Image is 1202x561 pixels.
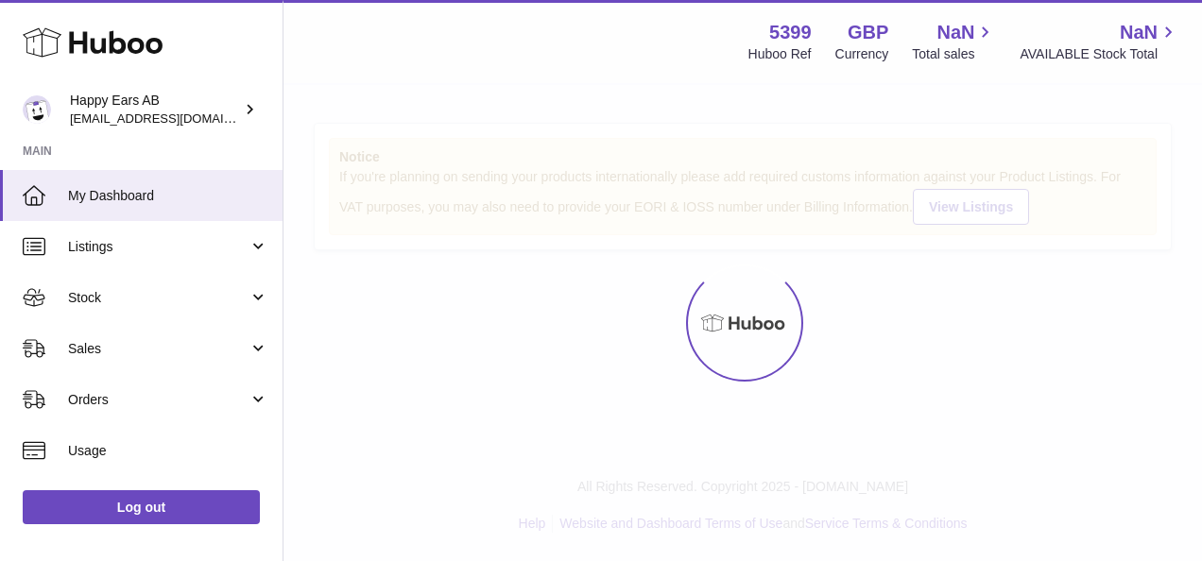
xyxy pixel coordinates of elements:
[748,45,812,63] div: Huboo Ref
[68,340,249,358] span: Sales
[912,45,996,63] span: Total sales
[70,110,278,126] span: [EMAIL_ADDRESS][DOMAIN_NAME]
[68,391,249,409] span: Orders
[769,20,812,45] strong: 5399
[848,20,888,45] strong: GBP
[68,187,268,205] span: My Dashboard
[70,92,240,127] div: Happy Ears AB
[1120,20,1158,45] span: NaN
[1020,45,1179,63] span: AVAILABLE Stock Total
[68,289,249,307] span: Stock
[835,45,889,63] div: Currency
[68,238,249,256] span: Listings
[936,20,974,45] span: NaN
[23,490,260,524] a: Log out
[912,20,996,63] a: NaN Total sales
[23,95,51,124] img: 3pl@happyearsearplugs.com
[68,442,268,460] span: Usage
[1020,20,1179,63] a: NaN AVAILABLE Stock Total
